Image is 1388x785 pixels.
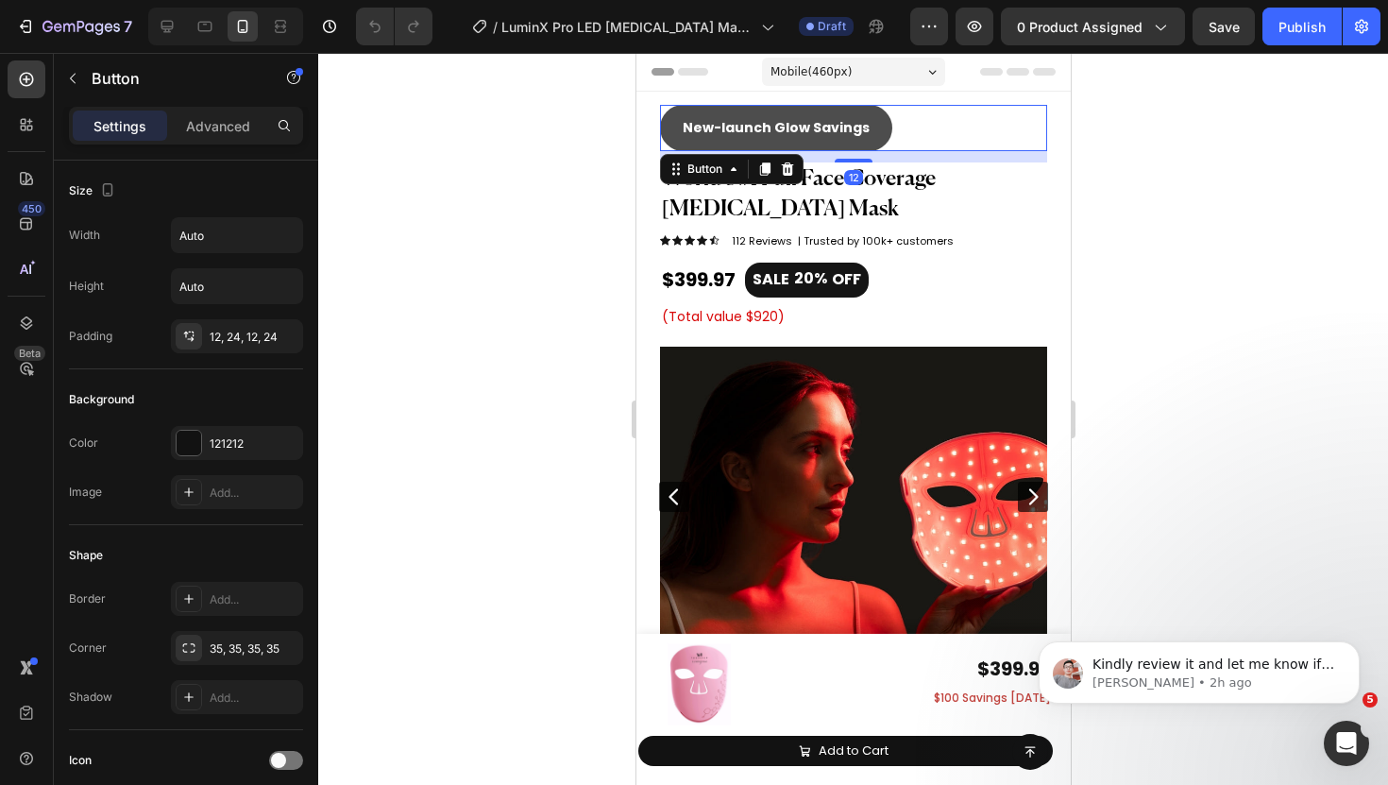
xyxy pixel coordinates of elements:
[69,547,103,564] div: Shape
[210,591,298,608] div: Add...
[1017,17,1143,37] span: 0 product assigned
[186,116,250,136] p: Advanced
[1278,17,1326,37] div: Publish
[69,484,102,501] div: Image
[69,590,106,607] div: Border
[69,435,98,452] div: Color
[69,689,112,706] div: Shadow
[14,346,45,361] div: Beta
[69,227,100,244] div: Width
[69,179,119,204] div: Size
[8,8,141,45] button: 7
[172,269,302,303] input: Auto
[1262,8,1342,45] button: Publish
[356,8,432,45] div: Undo/Redo
[493,17,498,37] span: /
[210,329,298,346] div: 12, 24, 12, 24
[210,690,298,707] div: Add...
[636,53,1071,785] iframe: Design area
[501,17,753,37] span: LuminX Pro LED [MEDICAL_DATA] Mask | Revised Product Page - Phase 2
[818,18,846,35] span: Draft
[210,640,298,657] div: 35, 35, 35, 35
[1010,602,1388,734] iframe: Intercom notifications message
[1209,19,1240,35] span: Save
[69,391,134,408] div: Background
[210,485,298,502] div: Add...
[172,218,302,252] input: Auto
[92,67,252,90] p: Button
[69,278,104,295] div: Height
[1324,721,1369,766] iframe: Intercom live chat
[1363,692,1378,708] span: 5
[69,328,112,345] div: Padding
[1001,8,1185,45] button: 0 product assigned
[69,640,107,657] div: Corner
[69,752,92,769] div: Icon
[210,435,298,452] div: 121212
[1193,8,1255,45] button: Save
[124,15,132,38] p: 7
[93,116,146,136] p: Settings
[18,201,45,216] div: 450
